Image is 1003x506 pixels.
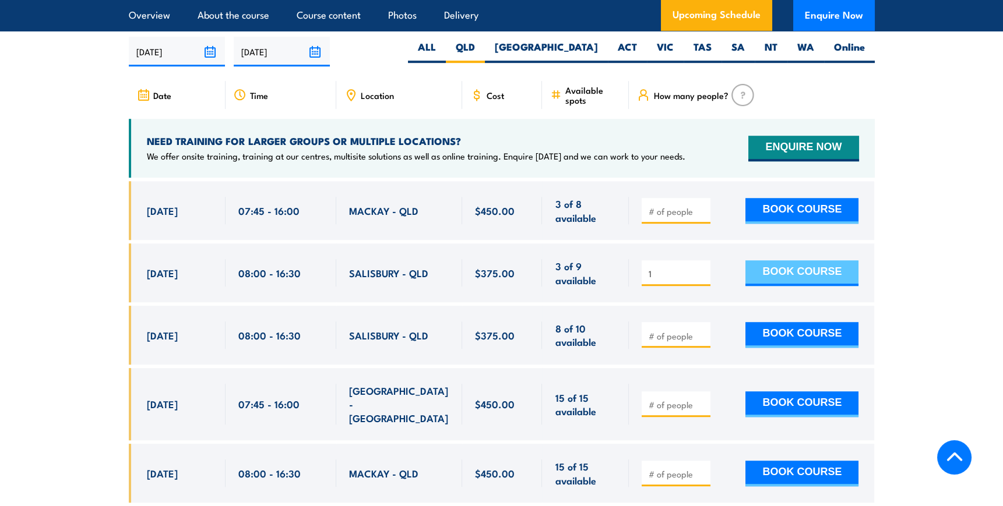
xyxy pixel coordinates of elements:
[408,40,446,63] label: ALL
[745,391,858,417] button: BOOK COURSE
[361,90,394,100] span: Location
[147,397,178,411] span: [DATE]
[238,397,300,411] span: 07:45 - 16:00
[755,40,787,63] label: NT
[147,150,685,162] p: We offer onsite training, training at our centres, multisite solutions as well as online training...
[648,268,706,279] input: # of people
[250,90,268,100] span: Time
[745,322,858,348] button: BOOK COURSE
[745,260,858,286] button: BOOK COURSE
[745,461,858,486] button: BOOK COURSE
[555,459,616,487] span: 15 of 15 available
[648,330,706,342] input: # of people
[475,397,515,411] span: $450.00
[487,90,504,100] span: Cost
[608,40,647,63] label: ACT
[745,198,858,224] button: BOOK COURSE
[824,40,875,63] label: Online
[787,40,824,63] label: WA
[648,468,706,480] input: # of people
[147,328,178,342] span: [DATE]
[446,40,485,63] label: QLD
[238,328,301,342] span: 08:00 - 16:30
[349,384,449,424] span: [GEOGRAPHIC_DATA] - [GEOGRAPHIC_DATA]
[748,136,858,161] button: ENQUIRE NOW
[349,466,418,480] span: MACKAY - QLD
[647,40,684,63] label: VIC
[147,204,178,217] span: [DATE]
[349,266,428,279] span: SALISBURY - QLD
[475,328,515,342] span: $375.00
[485,40,608,63] label: [GEOGRAPHIC_DATA]
[555,321,616,349] span: 8 of 10 available
[147,266,178,279] span: [DATE]
[475,466,515,480] span: $450.00
[565,85,621,105] span: Available spots
[238,266,301,279] span: 08:00 - 16:30
[648,206,706,217] input: # of people
[475,204,515,217] span: $450.00
[147,466,178,480] span: [DATE]
[147,135,685,147] h4: NEED TRAINING FOR LARGER GROUPS OR MULTIPLE LOCATIONS?
[475,266,515,279] span: $375.00
[129,37,225,66] input: From date
[555,259,616,286] span: 3 of 9 available
[555,391,616,418] span: 15 of 15 available
[648,399,706,411] input: # of people
[238,466,301,480] span: 08:00 - 16:30
[653,90,728,100] span: How many people?
[234,37,330,66] input: To date
[684,40,722,63] label: TAS
[555,197,616,224] span: 3 of 8 available
[722,40,755,63] label: SA
[153,90,171,100] span: Date
[238,204,300,217] span: 07:45 - 16:00
[349,204,418,217] span: MACKAY - QLD
[349,328,428,342] span: SALISBURY - QLD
